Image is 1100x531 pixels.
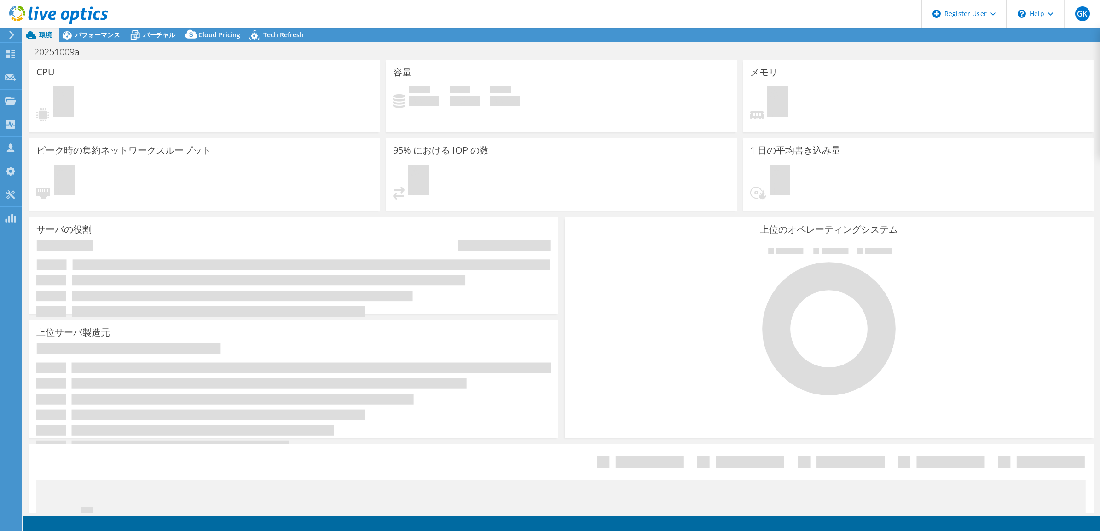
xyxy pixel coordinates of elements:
[490,96,520,106] h4: 0 GiB
[490,86,511,96] span: 合計
[450,96,480,106] h4: 0 GiB
[36,145,211,155] h3: ピーク時の集約ネットワークスループット
[750,145,840,155] h3: 1 日の平均書き込み量
[572,224,1087,234] h3: 上位のオペレーティングシステム
[39,30,52,39] span: 環境
[53,86,74,119] span: 保留中
[409,86,430,96] span: 使用済み
[36,67,55,77] h3: CPU
[770,165,790,197] span: 保留中
[75,30,120,39] span: パフォーマンス
[1018,10,1026,18] svg: \n
[36,327,110,337] h3: 上位サーバ製造元
[36,224,92,234] h3: サーバの役割
[750,67,778,77] h3: メモリ
[450,86,470,96] span: 空き
[143,30,175,39] span: バーチャル
[409,96,439,106] h4: 0 GiB
[54,165,75,197] span: 保留中
[263,30,304,39] span: Tech Refresh
[408,165,429,197] span: 保留中
[30,47,94,57] h1: 20251009a
[393,145,489,155] h3: 95% における IOP の数
[393,67,411,77] h3: 容量
[1075,6,1090,21] span: GK
[767,86,788,119] span: 保留中
[198,30,240,39] span: Cloud Pricing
